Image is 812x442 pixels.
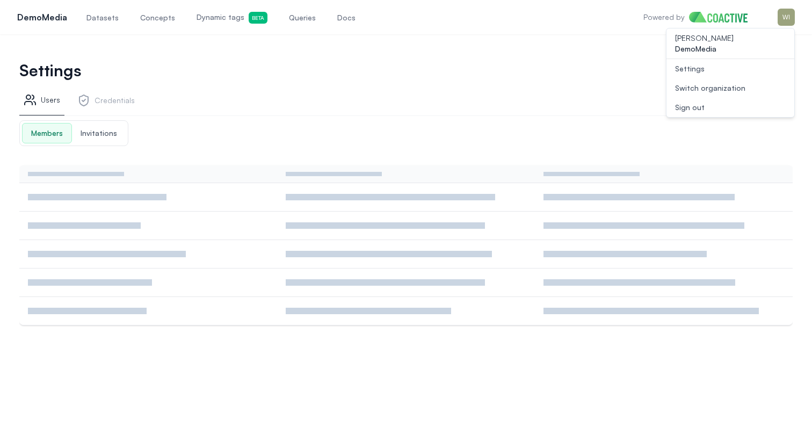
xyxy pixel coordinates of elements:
button: Sign out [666,98,794,117]
button: Invitations [72,123,126,143]
h1: Settings [19,63,695,78]
span: Beta [249,12,267,24]
button: Members [22,123,72,143]
p: DemoMedia [17,11,67,24]
a: Settings [666,59,794,78]
img: Menu for the logged in user [778,9,795,26]
span: Members [23,124,71,143]
button: Switch organization [666,78,794,98]
span: Invitations [72,124,126,143]
span: Concepts [140,12,175,23]
a: Users [19,89,64,115]
a: Credentials [73,89,139,115]
span: Datasets [86,12,119,23]
span: [PERSON_NAME] [675,33,786,44]
span: Queries [289,12,316,23]
img: Home [689,12,756,23]
div: Switch organization [675,83,745,93]
span: DemoMedia [675,44,786,54]
p: Powered by [643,12,685,23]
span: Dynamic tags [197,12,267,24]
